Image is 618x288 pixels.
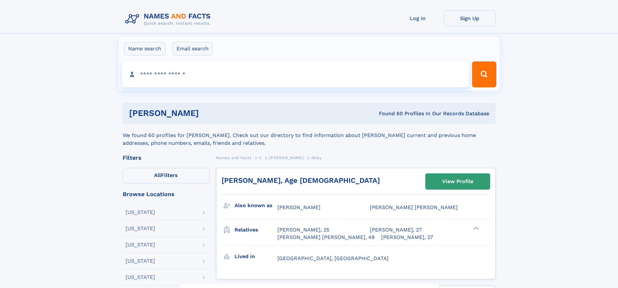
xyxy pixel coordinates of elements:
[259,154,262,162] a: C
[259,156,262,160] span: C
[370,226,422,233] a: [PERSON_NAME], 27
[154,172,161,178] span: All
[472,226,479,231] div: ❯
[172,42,213,56] label: Email search
[235,200,277,211] h3: Also known as
[123,155,210,161] div: Filters
[235,251,277,262] h3: Lived in
[129,109,289,117] h1: [PERSON_NAME]
[472,61,496,87] button: Search Button
[269,154,304,162] a: [PERSON_NAME]
[126,226,155,231] div: [US_STATE]
[123,124,496,147] div: We found 60 profiles for [PERSON_NAME]. Check out our directory to find information about [PERSON...
[426,174,490,189] a: View Profile
[123,191,210,197] div: Browse Locations
[277,255,389,261] span: [GEOGRAPHIC_DATA], [GEOGRAPHIC_DATA]
[126,275,155,280] div: [US_STATE]
[277,234,375,241] a: [PERSON_NAME] [PERSON_NAME], 49
[123,168,210,183] label: Filters
[277,204,321,210] span: [PERSON_NAME]
[444,10,496,26] a: Sign Up
[289,110,489,117] div: Found 60 Profiles In Our Records Database
[126,242,155,247] div: [US_STATE]
[277,226,329,233] a: [PERSON_NAME], 25
[123,10,216,28] img: Logo Names and Facts
[392,10,444,26] a: Log In
[222,176,380,184] a: [PERSON_NAME], Age [DEMOGRAPHIC_DATA]
[216,154,252,162] a: Names and Facts
[442,174,473,189] div: View Profile
[381,234,433,241] a: [PERSON_NAME], 27
[311,156,321,160] span: Abby
[126,210,155,215] div: [US_STATE]
[126,258,155,264] div: [US_STATE]
[370,204,458,210] span: [PERSON_NAME] [PERSON_NAME]
[122,61,469,87] input: search input
[124,42,165,56] label: Name search
[269,156,304,160] span: [PERSON_NAME]
[235,224,277,235] h3: Relatives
